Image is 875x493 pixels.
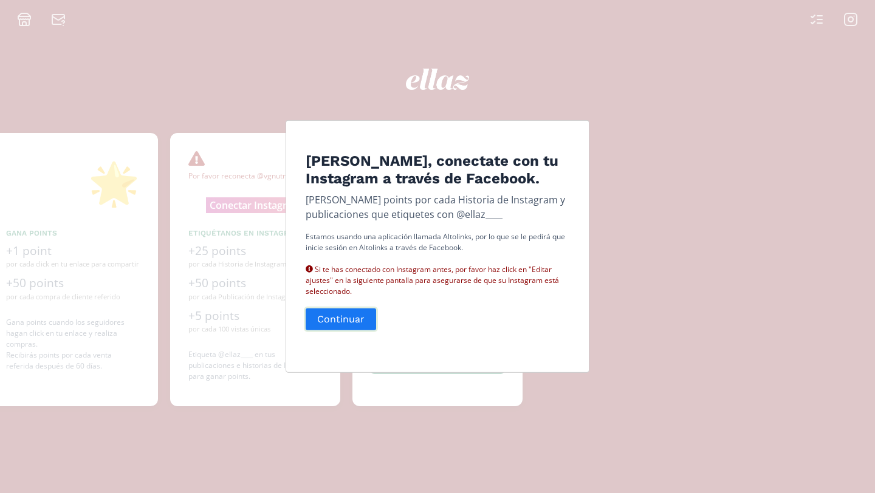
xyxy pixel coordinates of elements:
p: Estamos usando una aplicación llamada Altolinks, por lo que se le pedirá que inicie sesión en Alt... [306,231,569,296]
div: Si te has conectado con Instagram antes, por favor haz click en "Editar ajustes" en la siguiente ... [306,253,569,296]
div: Edit Program [286,120,589,373]
h4: [PERSON_NAME], conectate con tu Instagram a través de Facebook. [306,152,569,188]
button: Continuar [304,306,378,332]
p: [PERSON_NAME] points por cada Historia de Instagram y publicaciones que etiquetes con @ellaz____ [306,192,569,221]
